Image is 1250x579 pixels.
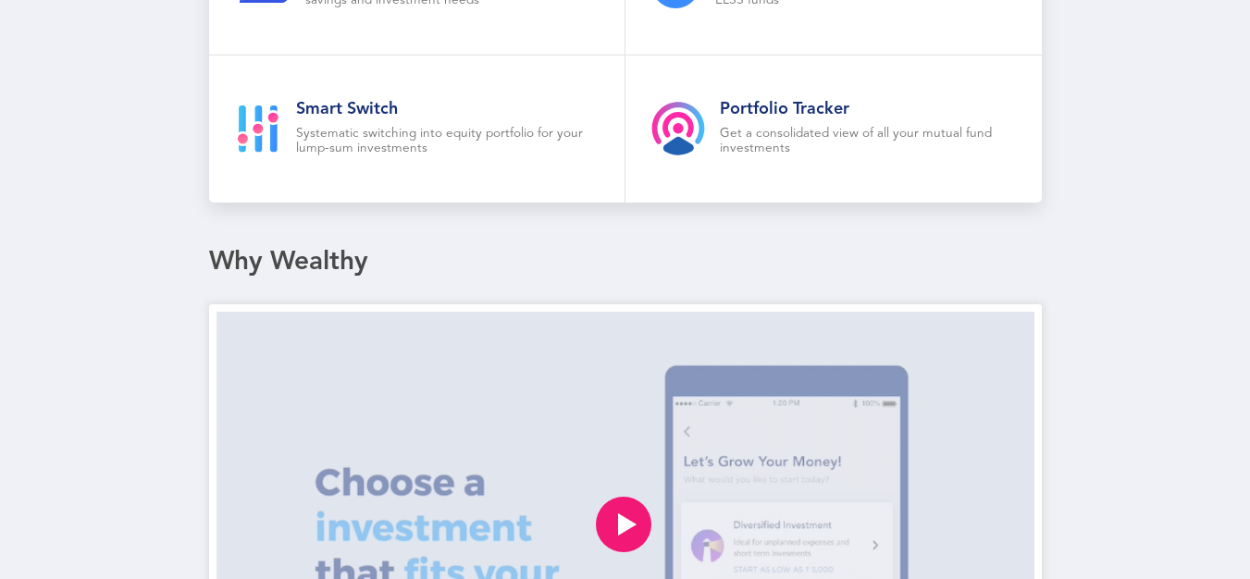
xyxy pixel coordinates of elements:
[625,55,1042,203] a: Portfolio TrackerGet a consolidated view of all your mutual fund investments
[209,55,625,203] a: Smart SwitchSystematic switching into equity portfolio for your lump-sum investments
[296,127,600,156] p: Systematic switching into equity portfolio for your lump-sum investments
[651,102,705,155] img: product-tracker.svg
[720,127,1016,156] p: Get a consolidated view of all your mutual fund investments
[235,105,281,153] img: smart-goal-icon.svg
[720,99,1016,119] h2: Portfolio Tracker
[209,247,1042,278] div: Why Wealthy
[296,99,600,119] h2: Smart Switch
